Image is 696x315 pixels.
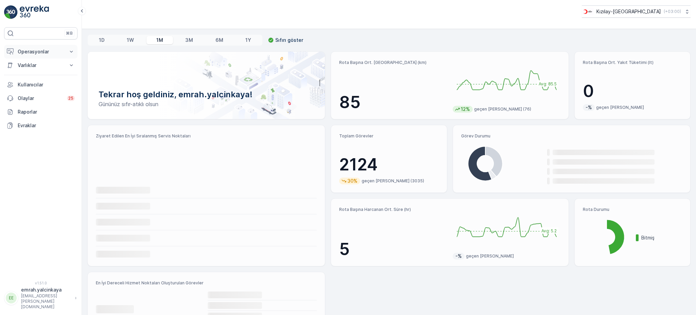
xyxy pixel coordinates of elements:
p: geçen [PERSON_NAME] (76) [474,106,531,112]
p: 12% [460,106,471,113]
p: 1M [156,37,163,44]
p: En İyi Dereceli Hizmet Noktaları Oluşturulan Görevler [96,280,317,286]
p: -% [585,104,593,111]
p: 6M [215,37,223,44]
span: v 1.51.0 [4,281,77,285]
p: 1D [99,37,105,44]
img: k%C4%B1z%C4%B1lay_jywRncg.png [582,8,594,15]
p: 0 [583,81,682,101]
p: Bitmiş [641,234,682,241]
p: ( +03:00 ) [664,9,681,14]
p: Evraklar [18,122,75,129]
p: emrah.yalcinkaya [21,286,71,293]
a: Evraklar [4,119,77,132]
a: Raporlar [4,105,77,119]
p: Rota Başına Ort. Yakıt Tüketimi (lt) [583,60,682,65]
p: Rota Başına Harcanan Ort. Süre (hr) [339,207,447,212]
p: Ziyaret Edilen En İyi Sıralanmış Servis Noktaları [96,133,317,139]
div: EE [6,293,17,303]
button: Kızılay-[GEOGRAPHIC_DATA](+03:00) [582,5,691,18]
p: geçen [PERSON_NAME] [466,253,514,259]
p: Tekrar hoş geldiniz, emrah.yalcinkaya! [99,89,314,100]
p: ⌘B [66,31,73,36]
p: 25 [68,96,73,101]
img: logo_light-DOdMpM7g.png [20,5,49,19]
p: Rota Durumu [583,207,682,212]
p: Kızılay-[GEOGRAPHIC_DATA] [596,8,661,15]
p: 2124 [339,154,438,175]
img: logo [4,5,18,19]
p: 1W [127,37,134,44]
button: Operasyonlar [4,45,77,59]
a: Kullanıcılar [4,78,77,92]
a: Olaylar25 [4,92,77,105]
p: [EMAIL_ADDRESS][PERSON_NAME][DOMAIN_NAME] [21,293,71,310]
p: geçen [PERSON_NAME] (3035) [362,178,424,184]
p: Görev Durumu [461,133,682,139]
p: Varlıklar [18,62,64,69]
button: Varlıklar [4,59,77,72]
p: Operasyonlar [18,48,64,55]
p: Toplam Görevler [339,133,438,139]
p: Raporlar [18,109,75,115]
p: 3M [185,37,193,44]
p: 5 [339,239,447,260]
p: Gününüz sıfır-atıklı olsun [99,100,314,108]
p: -% [455,253,463,260]
button: EEemrah.yalcinkaya[EMAIL_ADDRESS][PERSON_NAME][DOMAIN_NAME] [4,286,77,310]
p: 85 [339,92,447,113]
p: Sıfırı göster [275,37,303,44]
p: geçen [PERSON_NAME] [596,105,644,110]
p: 1Y [245,37,251,44]
p: 30% [347,178,358,184]
p: Kullanıcılar [18,81,75,88]
p: Rota Başına Ort. [GEOGRAPHIC_DATA] (km) [339,60,447,65]
p: Olaylar [18,95,63,102]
